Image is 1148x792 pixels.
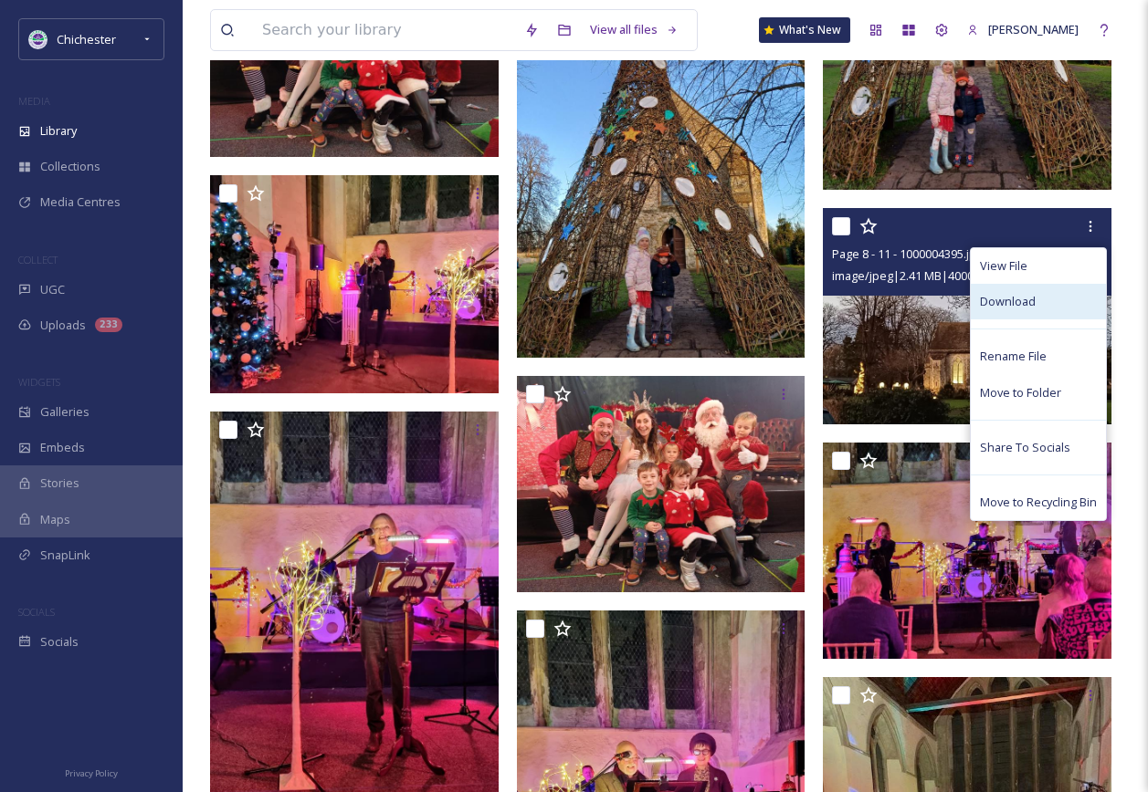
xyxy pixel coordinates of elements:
[40,158,100,175] span: Collections
[18,375,60,389] span: WIDGETS
[759,17,850,43] a: What's New
[40,547,90,564] span: SnapLink
[832,245,983,262] span: Page 8 - 11 - 1000004395.jpg
[40,474,79,492] span: Stories
[29,30,47,48] img: Logo_of_Chichester_District_Council.png
[40,511,70,528] span: Maps
[18,605,55,619] span: SOCIALS
[980,384,1061,401] span: Move to Folder
[980,439,1070,456] span: Share To Socials
[95,318,122,332] div: 233
[18,253,58,266] span: COLLECT
[980,293,1036,310] span: Download
[40,439,85,456] span: Embeds
[832,267,1006,284] span: image/jpeg | 2.41 MB | 4000 x 3000
[823,208,1111,424] img: Page 8 - 11 - 1000004395.jpg
[980,348,1047,365] span: Rename File
[40,122,77,140] span: Library
[210,175,499,393] img: big house 3 guildhall24.jpg
[980,494,1097,511] span: Move to Recycling Bin
[517,376,806,592] img: 1000004387.jpg
[40,403,90,421] span: Galleries
[65,761,118,783] a: Privacy Policy
[958,12,1088,47] a: [PERSON_NAME]
[40,633,79,651] span: Socials
[57,31,116,47] span: Chichester
[40,281,65,298] span: UGC
[253,10,515,50] input: Search your library
[40,193,121,211] span: Media Centres
[18,94,50,108] span: MEDIA
[823,443,1111,659] img: big house guildhall24.jpg
[988,21,1079,37] span: [PERSON_NAME]
[40,317,86,334] span: Uploads
[65,767,118,779] span: Privacy Policy
[581,12,688,47] a: View all files
[980,257,1027,275] span: View File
